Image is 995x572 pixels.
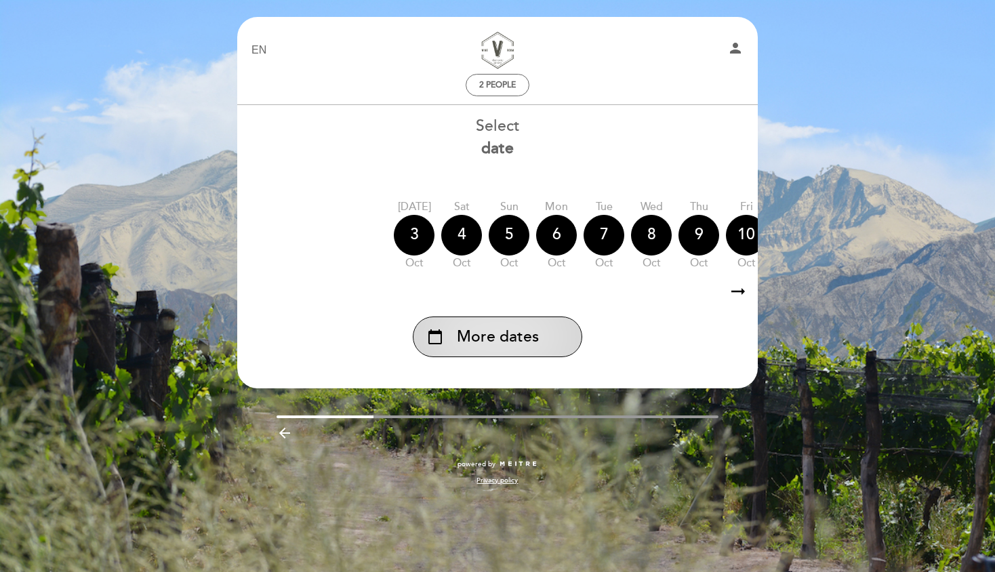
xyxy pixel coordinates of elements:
div: 3 [394,215,434,256]
i: arrow_backward [277,425,293,441]
div: 5 [489,215,529,256]
span: 2 people [479,80,516,90]
b: date [481,139,514,158]
div: Mon [536,199,577,215]
a: Privacy policy [476,476,518,485]
div: Oct [441,256,482,271]
i: calendar_today [427,325,443,348]
a: powered by [458,459,537,469]
div: 9 [678,215,719,256]
div: Oct [489,256,529,271]
div: 4 [441,215,482,256]
div: Thu [678,199,719,215]
span: powered by [458,459,495,469]
div: [DATE] [394,199,434,215]
div: 10 [726,215,767,256]
div: 8 [631,215,672,256]
img: MEITRE [499,461,537,468]
div: 7 [584,215,624,256]
div: Wed [631,199,672,215]
div: Fri [726,199,767,215]
div: Select [237,115,758,160]
div: 6 [536,215,577,256]
div: Oct [394,256,434,271]
div: Sun [489,199,529,215]
span: More dates [457,326,539,348]
i: arrow_right_alt [728,277,748,306]
div: Oct [631,256,672,271]
div: Sat [441,199,482,215]
div: Oct [678,256,719,271]
div: Oct [726,256,767,271]
a: Visitas y Cata de Vinos [413,32,582,69]
div: Tue [584,199,624,215]
div: Oct [536,256,577,271]
div: Oct [584,256,624,271]
button: person [727,40,744,61]
i: person [727,40,744,56]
